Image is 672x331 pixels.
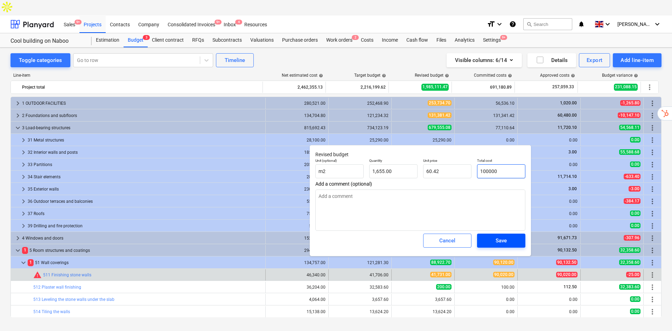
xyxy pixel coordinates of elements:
a: Contacts [106,15,134,33]
span: 55,588.68 [619,149,640,155]
span: -10,147.10 [618,112,640,118]
div: 2,462,355.13 [266,82,323,93]
div: 75,752.00 [268,211,325,216]
div: 0.00 [457,297,514,302]
button: Toggle categories [10,53,70,67]
a: 513 Leveling the stone walls under the slab [33,297,114,302]
span: 9+ [215,20,222,25]
div: 25,290.00 [331,138,388,143]
p: Quantity [369,158,418,164]
div: 55,694.63 [268,199,325,204]
span: help [443,74,449,78]
p: Total cost [477,158,525,164]
span: 90,020.00 [493,272,514,277]
button: Add line-item [613,53,661,67]
div: Line-item [10,73,263,78]
a: Purchase orders [278,33,322,47]
div: 3,657.60 [372,297,388,302]
span: 32,358.60 [619,260,640,265]
div: Visible columns : 6/14 [455,56,513,65]
div: Cash flow [402,33,432,47]
div: Save [496,236,507,245]
span: More actions [648,197,657,206]
div: RFQs [188,33,208,47]
span: keyboard_arrow_down [14,124,22,132]
div: Cool building on Naboo [10,37,83,45]
div: 25,290.00 [394,138,451,143]
div: 4,064.00 [309,297,325,302]
a: Files [432,33,450,47]
span: 3.00 [568,186,577,191]
span: keyboard_arrow_right [19,160,28,169]
div: 15,138.00 [307,309,325,314]
div: 280,521.00 [268,101,325,106]
div: 0.00 [520,297,577,302]
div: 5,400.00 [268,223,325,228]
a: Inbox4 [219,15,240,33]
span: More actions [648,160,657,169]
div: Subcontracts [208,33,246,47]
span: help [380,74,386,78]
span: Add a comment (optional) [315,181,525,187]
span: 0.00 [630,309,640,314]
span: keyboard_arrow_right [14,99,22,108]
span: 1 [28,259,34,266]
span: 90,020.00 [556,272,577,277]
a: Sales9+ [59,15,79,33]
span: 2 [352,35,359,40]
span: keyboard_arrow_right [19,148,28,157]
div: Resources [240,15,271,33]
p: Unit (optional) [315,158,364,164]
button: Save [477,234,525,248]
span: 11,714.10 [557,174,577,179]
div: 2,216,199.62 [329,82,386,93]
div: 13,624.20 [433,309,451,314]
div: 34 Stair elements [28,171,262,182]
i: keyboard_arrow_down [653,20,661,28]
div: Estimation [92,33,124,47]
span: 32,358.60 [619,247,640,253]
div: 77,110.64 [457,125,514,130]
i: keyboard_arrow_down [603,20,612,28]
span: -384.17 [624,198,640,204]
div: 185,553.40 [268,150,325,155]
span: More actions [648,271,657,279]
a: Costs [357,33,378,47]
span: 231,088.15 [614,84,638,90]
span: keyboard_arrow_right [14,111,22,120]
span: More actions [648,99,657,108]
div: 1 OUTDOOR FACILITIES [22,98,262,109]
span: keyboard_arrow_down [19,258,28,267]
span: keyboard_arrow_down [14,246,22,255]
div: Inbox [219,15,240,33]
span: More actions [645,83,654,91]
a: Projects [79,15,106,33]
span: 11,720.10 [557,125,577,130]
div: Chat Widget [637,297,672,331]
div: 100.00 [457,285,514,290]
span: 0.00 [630,161,640,167]
a: Company [134,15,163,33]
div: 32,583.60 [370,285,388,290]
span: help [317,74,323,78]
span: 112.50 [563,284,577,289]
span: Committed costs exceed revised budget [33,271,42,279]
span: More actions [648,258,657,267]
div: 35 Exterior walls [28,184,262,195]
span: keyboard_arrow_right [19,173,28,181]
div: Work orders [322,33,357,47]
a: Consolidated Invoices9+ [163,15,219,33]
div: Consolidated Invoices [163,15,219,33]
div: 691,180.89 [455,82,512,93]
button: Details [527,53,576,67]
a: Client contract [148,33,188,47]
div: Cancel [439,236,455,245]
span: 3 [143,35,150,40]
div: Revised budget [415,73,449,78]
